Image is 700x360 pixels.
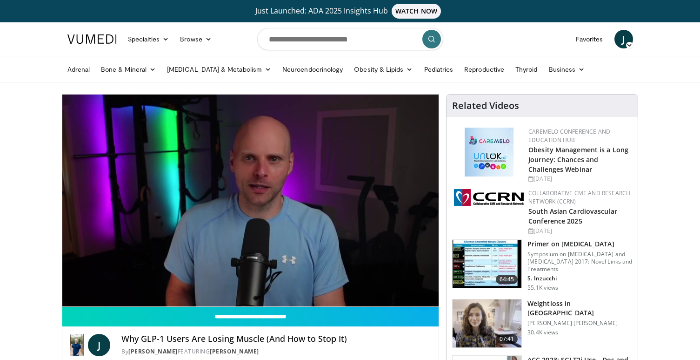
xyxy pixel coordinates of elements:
a: [PERSON_NAME] [210,347,259,355]
a: [PERSON_NAME] [128,347,178,355]
a: Favorites [570,30,609,48]
div: By FEATURING [121,347,431,356]
a: Reproductive [459,60,510,79]
input: Search topics, interventions [257,28,443,50]
p: 55.1K views [527,284,558,292]
a: 07:41 Weightloss in [GEOGRAPHIC_DATA] [PERSON_NAME] [PERSON_NAME] 30.4K views [452,299,632,348]
a: Adrenal [62,60,96,79]
h4: Why GLP-1 Users Are Losing Muscle (And How to Stop It) [121,334,431,344]
img: 45df64a9-a6de-482c-8a90-ada250f7980c.png.150x105_q85_autocrop_double_scale_upscale_version-0.2.jpg [465,128,513,177]
a: Bone & Mineral [95,60,161,79]
video-js: Video Player [62,95,439,307]
p: 30.4K views [527,329,558,336]
span: 07:41 [496,334,518,344]
div: [DATE] [528,227,630,235]
a: Obesity & Lipids [348,60,418,79]
a: Browse [174,30,217,48]
a: Thyroid [510,60,543,79]
a: Specialties [122,30,175,48]
img: a04ee3ba-8487-4636-b0fb-5e8d268f3737.png.150x105_q85_autocrop_double_scale_upscale_version-0.2.png [454,189,524,206]
a: Collaborative CME and Research Network (CCRN) [528,189,630,205]
a: Pediatrics [419,60,459,79]
img: VuMedi Logo [67,34,117,44]
a: Just Launched: ADA 2025 Insights HubWATCH NOW [69,4,632,19]
p: [PERSON_NAME] [PERSON_NAME] [527,319,632,327]
div: [DATE] [528,175,630,183]
img: 9983fed1-7565-45be-8934-aef1103ce6e2.150x105_q85_crop-smart_upscale.jpg [453,299,521,348]
a: Business [543,60,591,79]
h3: Primer on [MEDICAL_DATA] [527,239,632,249]
a: Obesity Management is a Long Journey: Chances and Challenges Webinar [528,145,628,174]
span: WATCH NOW [392,4,441,19]
a: J [88,334,110,356]
p: S. Inzucchi [527,275,632,282]
a: Neuroendocrinology [277,60,348,79]
img: 022d2313-3eaa-4549-99ac-ae6801cd1fdc.150x105_q85_crop-smart_upscale.jpg [453,240,521,288]
a: South Asian Cardiovascular Conference 2025 [528,207,617,225]
a: J [614,30,633,48]
a: [MEDICAL_DATA] & Metabolism [161,60,277,79]
span: 64:45 [496,275,518,284]
h4: Related Videos [452,100,519,111]
h3: Weightloss in [GEOGRAPHIC_DATA] [527,299,632,318]
a: 64:45 Primer on [MEDICAL_DATA] Symposium on [MEDICAL_DATA] and [MEDICAL_DATA] 2017: Novel Links a... [452,239,632,292]
p: Symposium on [MEDICAL_DATA] and [MEDICAL_DATA] 2017: Novel Links and Treatments [527,251,632,273]
a: CaReMeLO Conference and Education Hub [528,128,610,144]
img: Dr. Jordan Rennicke [70,334,85,356]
